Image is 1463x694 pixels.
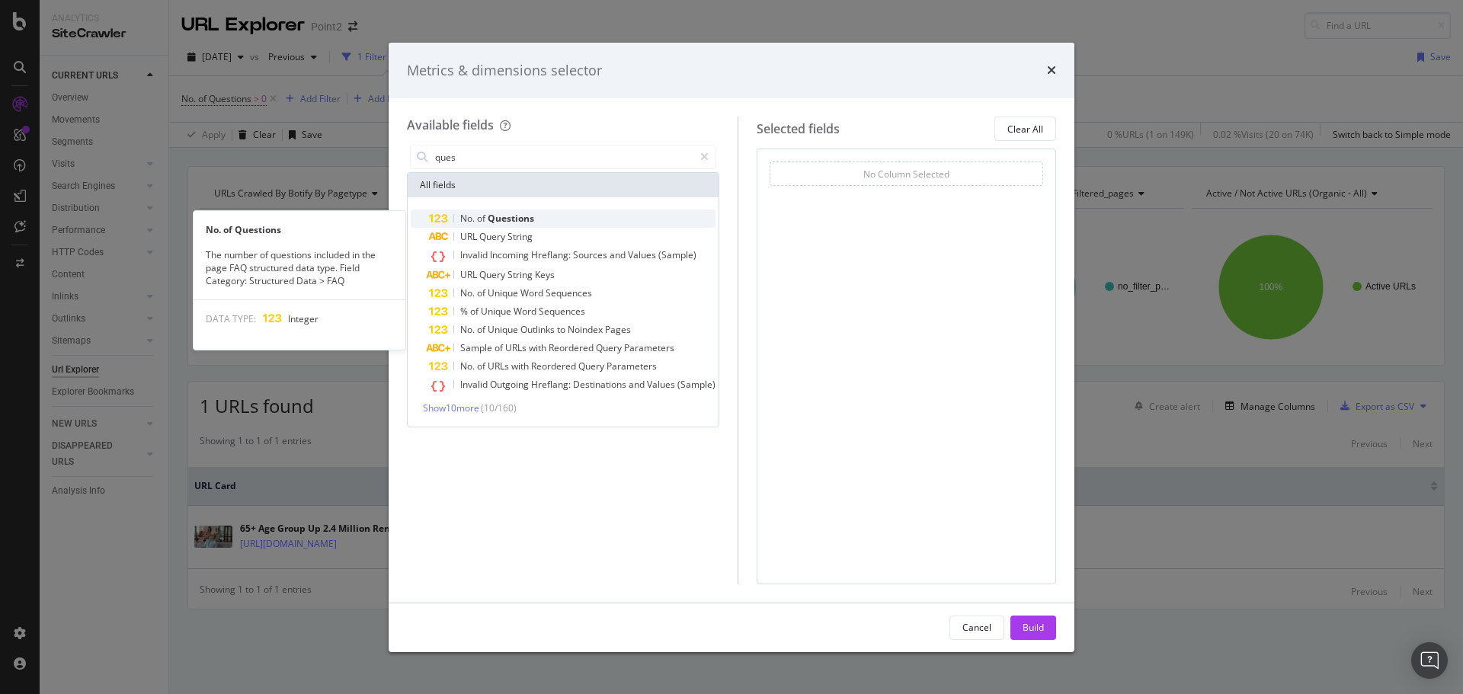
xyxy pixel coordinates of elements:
span: Sample [460,341,495,354]
span: Keys [535,268,555,281]
span: of [477,360,488,373]
span: and [610,248,628,261]
div: Open Intercom Messenger [1411,642,1448,679]
span: URLs [505,341,529,354]
span: Reordered [549,341,596,354]
span: of [477,286,488,299]
div: Clear All [1007,123,1043,136]
span: No. [460,323,477,336]
div: Cancel [962,621,991,634]
span: Sequences [546,286,592,299]
span: Unique [488,286,520,299]
span: Incoming [490,248,531,261]
span: Reordered [531,360,578,373]
span: Invalid [460,248,490,261]
span: Values [628,248,658,261]
div: Selected fields [757,120,840,138]
span: Values [647,378,677,391]
span: of [477,323,488,336]
span: Query [479,230,507,243]
span: String [507,268,535,281]
span: with [511,360,531,373]
button: Clear All [994,117,1056,141]
span: (Sample) [677,378,715,391]
span: Show 10 more [423,401,479,414]
span: with [529,341,549,354]
span: Unique [481,305,514,318]
span: Outlinks [520,323,557,336]
div: The number of questions included in the page FAQ structured data type. Field Category: Structured... [194,248,405,287]
span: Noindex [568,323,605,336]
input: Search by field name [434,146,693,168]
span: No. [460,286,477,299]
span: URL [460,268,479,281]
span: Invalid [460,378,490,391]
span: Sequences [539,305,585,318]
div: Available fields [407,117,494,133]
div: No. of Questions [194,223,405,236]
span: Parameters [607,360,657,373]
span: Word [520,286,546,299]
div: Build [1023,621,1044,634]
span: to [557,323,568,336]
span: Query [578,360,607,373]
span: Query [479,268,507,281]
div: Metrics & dimensions selector [407,61,602,81]
span: Hreflang: [531,248,573,261]
span: Pages [605,323,631,336]
span: String [507,230,533,243]
span: Word [514,305,539,318]
div: modal [389,43,1074,652]
span: of [495,341,505,354]
div: No Column Selected [863,168,949,181]
span: Questions [488,212,534,225]
span: Outgoing [490,378,531,391]
span: Query [596,341,624,354]
span: Parameters [624,341,674,354]
div: times [1047,61,1056,81]
span: URL [460,230,479,243]
span: of [470,305,481,318]
span: ( 10 / 160 ) [481,401,517,414]
span: URLs [488,360,511,373]
button: Cancel [949,616,1004,640]
button: Build [1010,616,1056,640]
span: % [460,305,470,318]
span: Destinations [573,378,629,391]
span: of [477,212,488,225]
span: Sources [573,248,610,261]
span: No. [460,360,477,373]
span: No. [460,212,477,225]
span: (Sample) [658,248,696,261]
span: Hreflang: [531,378,573,391]
div: All fields [408,173,719,197]
span: Unique [488,323,520,336]
span: and [629,378,647,391]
